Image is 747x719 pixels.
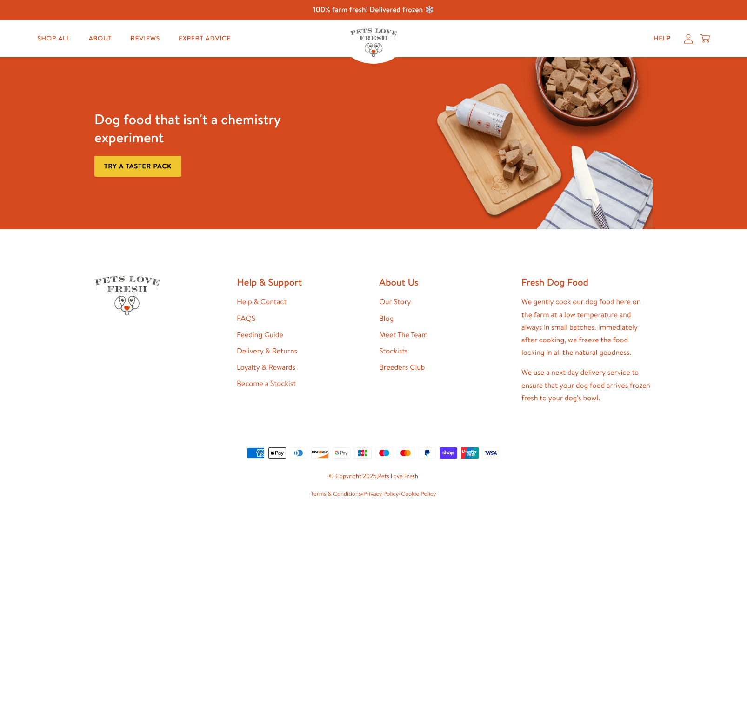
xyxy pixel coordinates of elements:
[521,366,653,405] p: We use a next day delivery service to ensure that your dog food arrives frozen fresh to your dog'...
[81,29,119,48] a: About
[379,330,427,340] a: Meet The Team
[646,29,678,48] a: Help
[237,379,296,389] a: Become a Stockist
[379,276,510,288] h2: About Us
[30,29,77,48] a: Shop All
[237,297,287,307] a: Help & Contact
[379,362,425,373] a: Breeders Club
[237,362,295,373] a: Loyalty & Rewards
[424,57,653,229] img: Fussy
[94,110,323,146] h3: Dog food that isn't a chemistry experiment
[237,346,297,356] a: Delivery & Returns
[363,490,399,498] a: Privacy Policy
[237,276,368,288] h2: Help & Support
[350,28,397,57] img: Pets Love Fresh
[379,297,411,307] a: Our Story
[94,156,181,177] a: Try a taster pack
[94,276,160,315] img: Pets Love Fresh
[311,490,361,498] a: Terms & Conditions
[401,490,436,498] a: Cookie Policy
[94,472,653,482] small: © Copyright 2025,
[123,29,167,48] a: Reviews
[379,346,408,356] a: Stockists
[379,313,394,324] a: Blog
[171,29,238,48] a: Expert Advice
[521,276,653,288] h2: Fresh Dog Food
[237,330,283,340] a: Feeding Guide
[378,472,418,480] a: Pets Love Fresh
[521,296,653,359] p: We gently cook our dog food here on the farm at a low temperature and always in small batches. Im...
[237,313,255,324] a: FAQS
[94,489,653,499] small: • •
